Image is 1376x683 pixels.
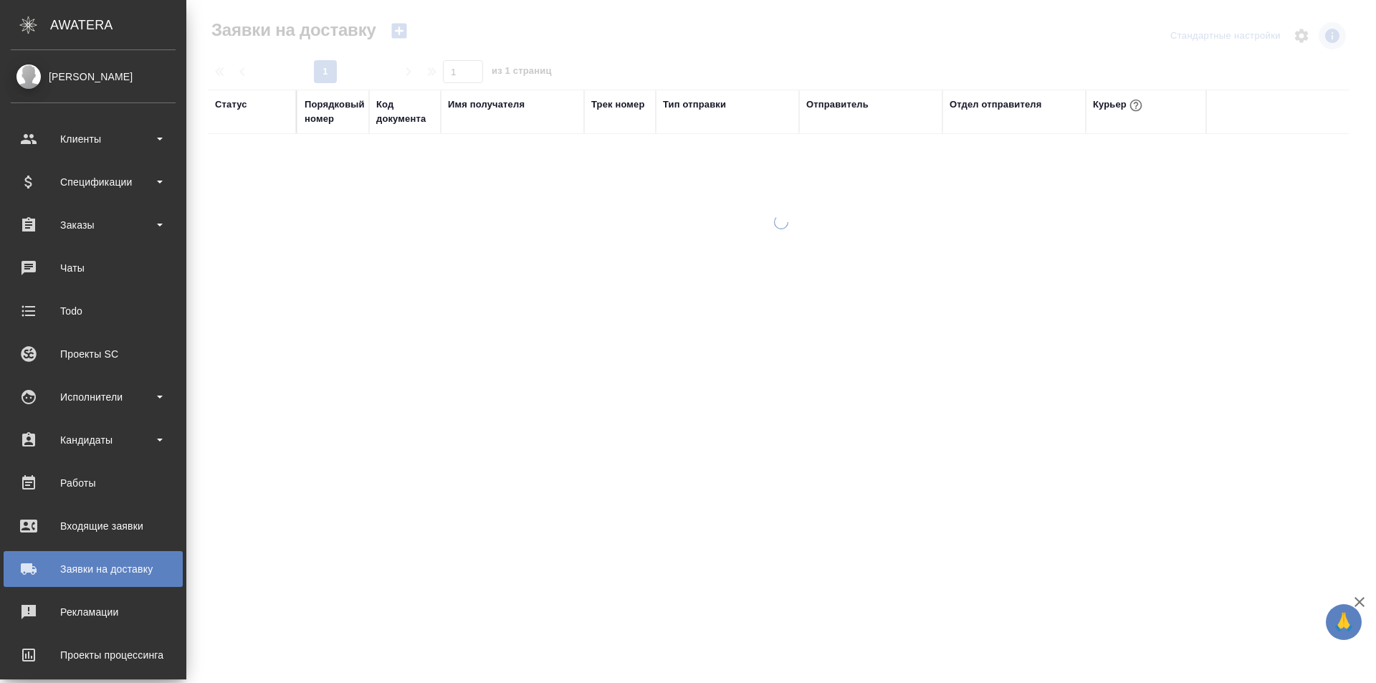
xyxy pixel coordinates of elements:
[305,97,365,126] div: Порядковый номер
[4,551,183,587] a: Заявки на доставку
[50,11,186,39] div: AWATERA
[11,300,176,322] div: Todo
[11,69,176,85] div: [PERSON_NAME]
[4,465,183,501] a: Работы
[376,97,434,126] div: Код документа
[663,97,726,112] div: Тип отправки
[11,214,176,236] div: Заказы
[4,508,183,544] a: Входящие заявки
[11,558,176,580] div: Заявки на доставку
[11,515,176,537] div: Входящие заявки
[1332,607,1356,637] span: 🙏
[806,97,869,112] div: Отправитель
[215,97,247,112] div: Статус
[4,293,183,329] a: Todo
[1093,96,1145,115] div: Курьер
[11,644,176,666] div: Проекты процессинга
[950,97,1041,112] div: Отдел отправителя
[11,257,176,279] div: Чаты
[11,429,176,451] div: Кандидаты
[1127,96,1145,115] button: При выборе курьера статус заявки автоматически поменяется на «Принята»
[4,336,183,372] a: Проекты SC
[11,171,176,193] div: Спецификации
[11,343,176,365] div: Проекты SC
[11,386,176,408] div: Исполнители
[11,472,176,494] div: Работы
[1326,604,1362,640] button: 🙏
[4,594,183,630] a: Рекламации
[591,97,645,112] div: Трек номер
[4,250,183,286] a: Чаты
[4,637,183,673] a: Проекты процессинга
[11,601,176,623] div: Рекламации
[11,128,176,150] div: Клиенты
[448,97,525,112] div: Имя получателя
